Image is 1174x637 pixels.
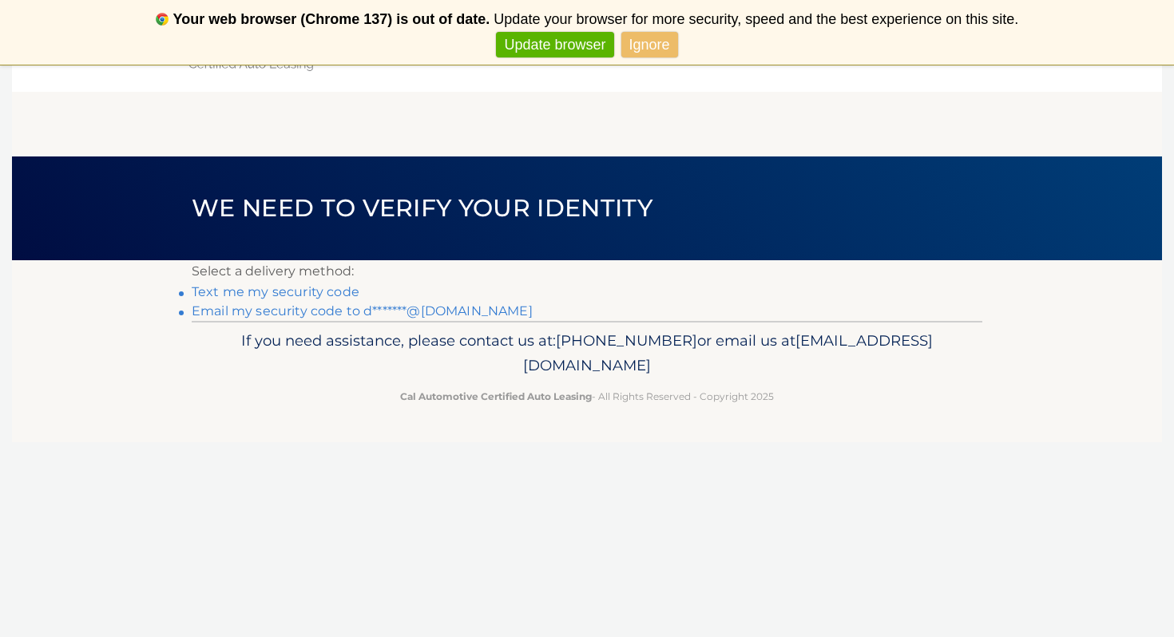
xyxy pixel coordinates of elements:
[192,303,533,318] a: Email my security code to d*******@[DOMAIN_NAME]
[621,32,678,58] a: Ignore
[556,331,697,350] span: [PHONE_NUMBER]
[202,388,972,405] p: - All Rights Reserved - Copyright 2025
[494,11,1018,27] span: Update your browser for more security, speed and the best experience on this site.
[192,260,982,283] p: Select a delivery method:
[400,390,592,402] strong: Cal Automotive Certified Auto Leasing
[496,32,613,58] a: Update browser
[173,11,490,27] b: Your web browser (Chrome 137) is out of date.
[192,284,359,299] a: Text me my security code
[192,193,652,223] span: We need to verify your identity
[202,328,972,379] p: If you need assistance, please contact us at: or email us at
